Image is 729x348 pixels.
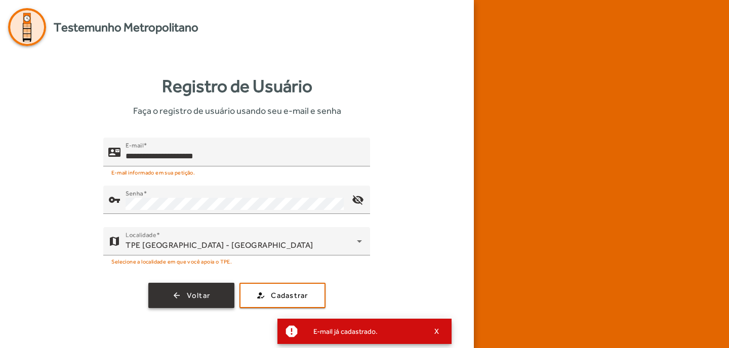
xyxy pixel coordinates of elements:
img: Logo Agenda [8,8,46,46]
button: Voltar [148,283,234,308]
mat-icon: contact_mail [108,146,120,158]
mat-icon: report [284,324,299,339]
span: Testemunho Metropolitano [54,18,198,36]
mat-label: E-mail [126,142,143,149]
span: Faça o registro de usuário usando seu e-mail e senha [133,104,341,117]
span: X [434,327,439,336]
span: TPE [GEOGRAPHIC_DATA] - [GEOGRAPHIC_DATA] [126,240,313,250]
span: Cadastrar [271,290,308,301]
mat-icon: map [108,235,120,247]
button: Cadastrar [239,283,326,308]
strong: Registro de Usuário [162,73,312,100]
mat-label: Localidade [126,231,156,238]
mat-icon: visibility_off [346,188,371,212]
span: Voltar [187,290,211,301]
mat-icon: vpn_key [108,194,120,206]
mat-label: Senha [126,190,143,197]
button: X [424,327,450,336]
mat-hint: E-mail informado em sua petição. [111,166,195,178]
mat-hint: Selecione a localidade em que você apoia o TPE. [111,255,232,267]
div: E-mail já cadastrado. [305,324,424,338]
